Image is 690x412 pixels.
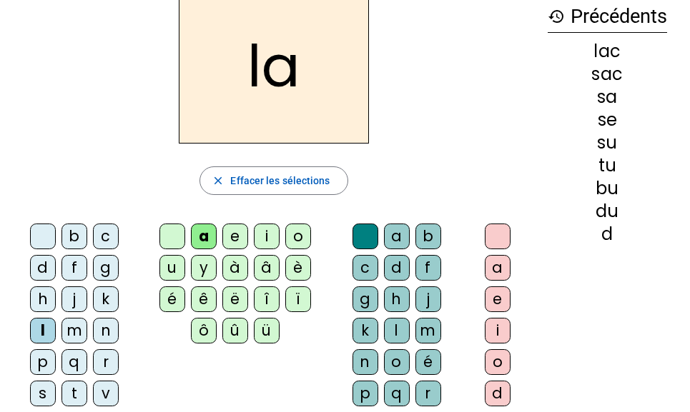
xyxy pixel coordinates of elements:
[548,8,565,25] mat-icon: history
[159,286,185,312] div: é
[191,255,217,281] div: y
[30,318,56,343] div: l
[548,66,667,83] div: sac
[548,157,667,174] div: tu
[93,318,119,343] div: n
[485,255,511,281] div: a
[384,223,410,249] div: a
[548,1,667,33] h3: Précédents
[415,381,441,406] div: r
[353,286,378,312] div: g
[191,318,217,343] div: ô
[415,223,441,249] div: b
[485,318,511,343] div: i
[93,349,119,375] div: r
[384,255,410,281] div: d
[61,286,87,312] div: j
[353,318,378,343] div: k
[191,286,217,312] div: ê
[93,255,119,281] div: g
[93,223,119,249] div: c
[222,223,248,249] div: e
[548,89,667,106] div: sa
[548,43,667,60] div: lac
[353,349,378,375] div: n
[30,381,56,406] div: s
[353,255,378,281] div: c
[61,223,87,249] div: b
[415,286,441,312] div: j
[199,166,348,195] button: Effacer les sélections
[61,318,87,343] div: m
[353,381,378,406] div: p
[415,318,441,343] div: m
[254,286,280,312] div: î
[254,318,280,343] div: ü
[93,286,119,312] div: k
[285,223,311,249] div: o
[384,318,410,343] div: l
[159,255,185,281] div: u
[285,286,311,312] div: ï
[548,180,667,197] div: bu
[254,223,280,249] div: i
[485,381,511,406] div: d
[254,255,280,281] div: â
[548,134,667,151] div: su
[548,111,667,129] div: se
[61,349,87,375] div: q
[485,349,511,375] div: o
[415,349,441,375] div: é
[384,286,410,312] div: h
[30,349,56,375] div: p
[61,255,87,281] div: f
[212,174,225,187] mat-icon: close
[548,226,667,243] div: d
[61,381,87,406] div: t
[222,255,248,281] div: à
[485,286,511,312] div: e
[285,255,311,281] div: è
[222,286,248,312] div: ë
[222,318,248,343] div: û
[384,381,410,406] div: q
[30,286,56,312] div: h
[548,203,667,220] div: du
[415,255,441,281] div: f
[30,255,56,281] div: d
[230,172,330,189] span: Effacer les sélections
[384,349,410,375] div: o
[93,381,119,406] div: v
[191,223,217,249] div: a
